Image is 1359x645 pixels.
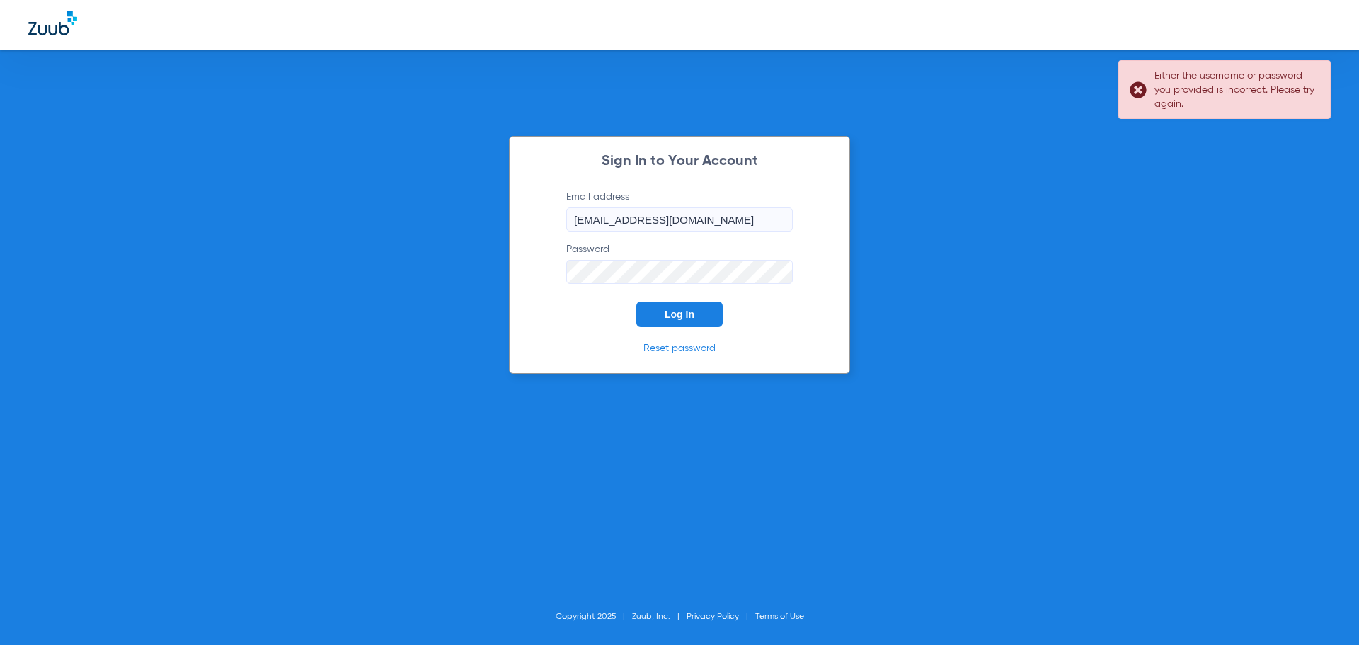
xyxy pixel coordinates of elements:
input: Password [566,260,793,284]
a: Privacy Policy [687,612,739,621]
a: Terms of Use [755,612,804,621]
span: Log In [665,309,694,320]
label: Password [566,242,793,284]
h2: Sign In to Your Account [545,154,814,169]
img: Zuub Logo [28,11,77,35]
div: Either the username or password you provided is incorrect. Please try again. [1154,69,1318,111]
li: Zuub, Inc. [632,610,687,624]
a: Reset password [643,343,716,353]
label: Email address [566,190,793,232]
li: Copyright 2025 [556,610,632,624]
button: Log In [636,302,723,327]
input: Email address [566,207,793,232]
